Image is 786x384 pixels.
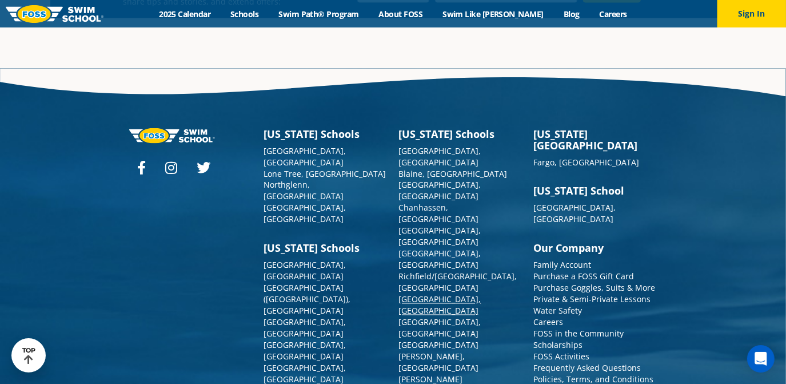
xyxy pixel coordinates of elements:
[264,283,351,316] a: [GEOGRAPHIC_DATA] ([GEOGRAPHIC_DATA]), [GEOGRAPHIC_DATA]
[534,243,657,254] h3: Our Company
[399,203,479,225] a: Chanhassen, [GEOGRAPHIC_DATA]
[399,225,481,248] a: [GEOGRAPHIC_DATA], [GEOGRAPHIC_DATA]
[534,203,616,225] a: [GEOGRAPHIC_DATA], [GEOGRAPHIC_DATA]
[534,271,635,282] a: Purchase a FOSS Gift Card
[534,128,657,151] h3: [US_STATE][GEOGRAPHIC_DATA]
[149,9,221,19] a: 2025 Calendar
[399,248,481,271] a: [GEOGRAPHIC_DATA], [GEOGRAPHIC_DATA]
[534,328,624,339] a: FOSS in the Community
[264,203,346,225] a: [GEOGRAPHIC_DATA], [GEOGRAPHIC_DATA]
[129,128,215,144] img: Foss-logo-horizontal-white.svg
[264,180,344,202] a: Northglenn, [GEOGRAPHIC_DATA]
[747,345,775,373] div: Open Intercom Messenger
[534,283,656,294] a: Purchase Goggles, Suits & More
[534,351,590,362] a: FOSS Activities
[534,260,592,271] a: Family Account
[221,9,269,19] a: Schools
[264,128,388,140] h3: [US_STATE] Schools
[534,317,564,328] a: Careers
[264,317,346,339] a: [GEOGRAPHIC_DATA], [GEOGRAPHIC_DATA]
[264,260,346,282] a: [GEOGRAPHIC_DATA], [GEOGRAPHIC_DATA]
[399,271,517,294] a: Richfield/[GEOGRAPHIC_DATA], [GEOGRAPHIC_DATA]
[264,145,346,168] a: [GEOGRAPHIC_DATA], [GEOGRAPHIC_DATA]
[553,9,589,19] a: Blog
[433,9,554,19] a: Swim Like [PERSON_NAME]
[399,145,481,168] a: [GEOGRAPHIC_DATA], [GEOGRAPHIC_DATA]
[534,306,582,316] a: Water Safety
[399,168,508,179] a: Blaine, [GEOGRAPHIC_DATA]
[264,168,386,179] a: Lone Tree, [GEOGRAPHIC_DATA]
[399,180,481,202] a: [GEOGRAPHIC_DATA], [GEOGRAPHIC_DATA]
[534,185,657,197] h3: [US_STATE] School
[6,5,103,23] img: FOSS Swim School Logo
[589,9,637,19] a: Careers
[269,9,369,19] a: Swim Path® Program
[534,294,651,305] a: Private & Semi-Private Lessons
[264,340,346,362] a: [GEOGRAPHIC_DATA], [GEOGRAPHIC_DATA]
[264,243,388,254] h3: [US_STATE] Schools
[399,128,522,140] h3: [US_STATE] Schools
[369,9,433,19] a: About FOSS
[399,294,481,316] a: [GEOGRAPHIC_DATA], [GEOGRAPHIC_DATA]
[534,340,583,351] a: Scholarships
[399,340,479,374] a: [GEOGRAPHIC_DATA][PERSON_NAME], [GEOGRAPHIC_DATA]
[399,317,481,339] a: [GEOGRAPHIC_DATA], [GEOGRAPHIC_DATA]
[534,157,640,168] a: Fargo, [GEOGRAPHIC_DATA]
[534,363,641,374] a: Frequently Asked Questions
[22,347,35,365] div: TOP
